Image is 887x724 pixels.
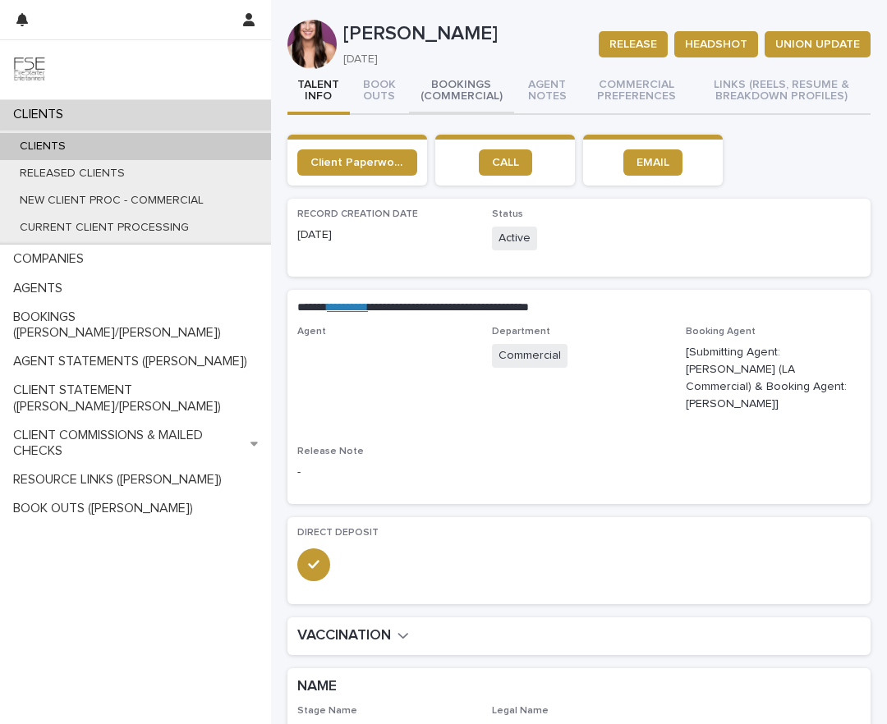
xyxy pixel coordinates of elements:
[685,36,747,53] span: HEADSHOT
[492,706,549,716] span: Legal Name
[7,472,235,488] p: RESOURCE LINKS ([PERSON_NAME])
[297,678,337,696] h2: NAME
[775,36,860,53] span: UNION UPDATE
[637,157,669,168] span: EMAIL
[609,36,657,53] span: RELEASE
[297,706,357,716] span: Stage Name
[297,627,409,645] button: VACCINATION
[492,327,550,337] span: Department
[409,69,514,115] button: BOOKINGS (COMMERCIAL)
[343,53,579,66] p: [DATE]
[492,157,519,168] span: CALL
[599,31,668,57] button: RELEASE
[297,528,379,538] span: DIRECT DEPOSIT
[7,167,138,181] p: RELEASED CLIENTS
[686,327,756,337] span: Booking Agent
[7,309,271,341] p: BOOKINGS ([PERSON_NAME]/[PERSON_NAME])
[310,157,404,168] span: Client Paperwork Link
[765,31,871,57] button: UNION UPDATE
[514,69,581,115] button: AGENT NOTES
[7,251,97,267] p: COMPANIES
[297,464,472,481] p: -
[692,69,871,115] button: LINKS (REELS, RESUME & BREAKDOWN PROFILES)
[297,149,417,176] a: Client Paperwork Link
[492,227,537,250] span: Active
[297,447,364,456] span: Release Note
[492,344,568,368] span: Commercial
[7,140,79,154] p: CLIENTS
[297,627,391,645] h2: VACCINATION
[580,69,692,115] button: COMMERCIAL PREFERENCES
[7,428,250,459] p: CLIENT COMMISSIONS & MAILED CHECKS
[7,221,202,235] p: CURRENT CLIENT PROCESSING
[7,383,271,414] p: CLIENT STATEMENT ([PERSON_NAME]/[PERSON_NAME])
[7,107,76,122] p: CLIENTS
[7,281,76,296] p: AGENTS
[479,149,532,176] a: CALL
[350,69,410,115] button: BOOK OUTS
[297,227,472,244] p: [DATE]
[492,209,523,219] span: Status
[686,344,861,412] p: [Submitting Agent: [PERSON_NAME] (LA Commercial) & Booking Agent: [PERSON_NAME]]
[343,22,586,46] p: [PERSON_NAME]
[287,69,350,115] button: TALENT INFO
[297,327,326,337] span: Agent
[623,149,682,176] a: EMAIL
[7,354,260,369] p: AGENT STATEMENTS ([PERSON_NAME])
[7,501,206,516] p: BOOK OUTS ([PERSON_NAME])
[13,53,46,86] img: 9JgRvJ3ETPGCJDhvPVA5
[7,194,217,208] p: NEW CLIENT PROC - COMMERCIAL
[297,209,418,219] span: RECORD CREATION DATE
[674,31,758,57] button: HEADSHOT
